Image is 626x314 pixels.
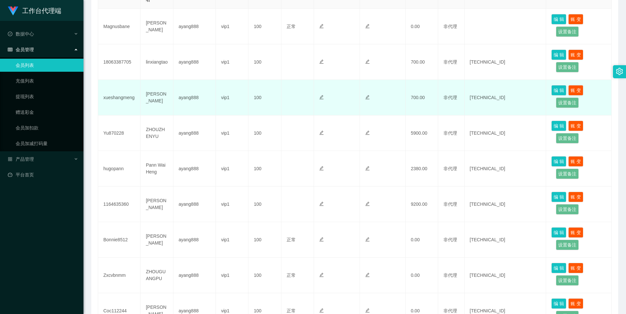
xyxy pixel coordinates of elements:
[8,168,78,181] a: 图标: dashboard平台首页
[98,115,141,151] td: Yu870228
[365,130,370,135] i: 图标: edit
[98,80,141,115] td: xueshangmeng
[568,156,583,167] button: 账 变
[16,106,78,119] a: 赠送彩金
[551,14,566,24] button: 编 辑
[319,237,324,242] i: 图标: edit
[465,258,546,293] td: [TECHNICAL_ID]
[443,166,457,171] span: 非代理
[556,26,579,37] button: 设置备注
[551,85,566,96] button: 编 辑
[319,130,324,135] i: 图标: edit
[465,80,546,115] td: [TECHNICAL_ID]
[173,9,216,44] td: ayang888
[141,258,173,293] td: ZHOUGUANGPU
[8,32,12,36] i: 图标: check-circle-o
[556,240,579,250] button: 设置备注
[556,169,579,179] button: 设置备注
[568,192,583,202] button: 账 变
[8,7,18,16] img: logo.9652507e.png
[365,24,370,28] i: 图标: edit
[443,202,457,207] span: 非代理
[556,62,579,72] button: 设置备注
[568,50,583,60] button: 账 变
[248,151,281,187] td: 100
[365,308,370,313] i: 图标: edit
[465,115,546,151] td: [TECHNICAL_ID]
[22,0,61,21] h1: 工作台代理端
[406,9,438,44] td: 0.00
[406,187,438,222] td: 9200.00
[216,115,248,151] td: vip1
[248,9,281,44] td: 100
[319,24,324,28] i: 图标: edit
[551,50,566,60] button: 编 辑
[8,47,34,52] span: 会员管理
[406,80,438,115] td: 700.00
[98,187,141,222] td: 1164635360
[141,187,173,222] td: [PERSON_NAME]
[551,121,566,131] button: 编 辑
[556,97,579,108] button: 设置备注
[173,44,216,80] td: ayang888
[287,237,296,242] span: 正常
[443,308,457,313] span: 非代理
[16,137,78,150] a: 会员加减打码量
[443,130,457,136] span: 非代理
[319,202,324,206] i: 图标: edit
[465,151,546,187] td: [TECHNICAL_ID]
[98,151,141,187] td: hugopann
[556,133,579,143] button: 设置备注
[319,273,324,277] i: 图标: edit
[406,115,438,151] td: 5900.00
[319,59,324,64] i: 图标: edit
[365,273,370,277] i: 图标: edit
[556,204,579,215] button: 设置备注
[173,115,216,151] td: ayang888
[141,44,173,80] td: linxiangtao
[98,258,141,293] td: Zxcvbnmm
[16,90,78,103] a: 提现列表
[465,44,546,80] td: [TECHNICAL_ID]
[319,166,324,171] i: 图标: edit
[365,166,370,171] i: 图标: edit
[173,222,216,258] td: ayang888
[551,156,566,167] button: 编 辑
[365,237,370,242] i: 图标: edit
[16,59,78,72] a: 会员列表
[556,275,579,286] button: 设置备注
[141,222,173,258] td: [PERSON_NAME]
[319,308,324,313] i: 图标: edit
[98,44,141,80] td: 18063387705
[465,187,546,222] td: [TECHNICAL_ID]
[173,80,216,115] td: ayang888
[16,121,78,134] a: 会员加扣款
[8,31,34,37] span: 数据中心
[141,115,173,151] td: ZHOUZHENYU
[248,44,281,80] td: 100
[248,80,281,115] td: 100
[319,95,324,99] i: 图标: edit
[216,9,248,44] td: vip1
[443,95,457,100] span: 非代理
[8,157,34,162] span: 产品管理
[216,80,248,115] td: vip1
[98,222,141,258] td: Bonnie8512
[248,258,281,293] td: 100
[173,151,216,187] td: ayang888
[173,258,216,293] td: ayang888
[216,187,248,222] td: vip1
[443,24,457,29] span: 非代理
[551,192,566,202] button: 编 辑
[365,59,370,64] i: 图标: edit
[406,222,438,258] td: 0.00
[8,8,61,13] a: 工作台代理端
[141,151,173,187] td: Pann Wai Heng
[551,298,566,309] button: 编 辑
[216,44,248,80] td: vip1
[248,222,281,258] td: 100
[551,227,566,238] button: 编 辑
[216,151,248,187] td: vip1
[287,308,296,313] span: 正常
[406,258,438,293] td: 0.00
